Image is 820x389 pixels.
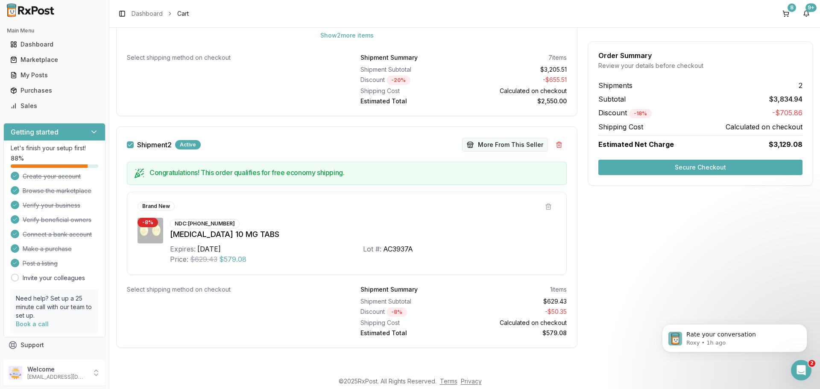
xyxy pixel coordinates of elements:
div: Review your details before checkout [598,61,802,70]
div: AC3937A [383,244,413,254]
span: Make a purchase [23,245,72,253]
div: Price: [170,254,188,264]
div: Shipment Summary [360,285,418,294]
span: -$705.86 [772,108,802,118]
div: Shipment Subtotal [360,297,460,306]
a: Dashboard [7,37,102,52]
span: $579.08 [219,254,246,264]
div: 1 items [550,285,567,294]
span: Shipments [598,80,633,91]
div: $629.43 [467,297,567,306]
div: Marketplace [10,56,99,64]
div: 8 [788,3,796,12]
span: $3,834.94 [769,94,802,104]
h3: Getting started [11,127,59,137]
a: Dashboard [132,9,163,18]
button: More From This Seller [462,138,548,152]
div: Sales [10,102,99,110]
div: - 20 % [387,76,410,85]
img: User avatar [9,366,22,380]
button: Purchases [3,84,105,97]
div: Order Summary [598,52,802,59]
span: Shipping Cost [598,122,643,132]
span: Create your account [23,172,81,181]
button: 8 [779,7,793,20]
div: Dashboard [10,40,99,49]
div: My Posts [10,71,99,79]
span: Verify your business [23,201,80,210]
button: Sales [3,99,105,113]
p: Need help? Set up a 25 minute call with our team to set up. [16,294,93,320]
img: Jardiance 10 MG TABS [138,218,163,243]
span: Post a listing [23,259,58,268]
div: - $50.35 [467,307,567,317]
button: 9+ [799,7,813,20]
button: Feedback [3,353,105,368]
button: Show2more items [313,28,381,43]
div: Discount [360,76,460,85]
button: Secure Checkout [598,160,802,175]
div: Select shipping method on checkout [127,53,333,62]
div: Discount [360,307,460,317]
h2: Main Menu [7,27,102,34]
span: Calculated on checkout [726,122,802,132]
span: Discount [598,108,652,117]
a: Marketplace [7,52,102,67]
span: Cart [177,9,189,18]
img: RxPost Logo [3,3,58,17]
iframe: Intercom live chat [791,360,811,380]
div: Expires: [170,244,196,254]
span: Subtotal [598,94,626,104]
span: Feedback [20,356,50,365]
p: Welcome [27,365,87,374]
iframe: Intercom notifications message [649,306,820,366]
div: - 18 % [629,109,652,118]
span: Browse the marketplace [23,187,91,195]
a: Sales [7,98,102,114]
div: $2,550.00 [467,97,567,105]
button: Support [3,337,105,353]
p: [EMAIL_ADDRESS][DOMAIN_NAME] [27,374,87,380]
div: - $655.51 [467,76,567,85]
div: Shipment Subtotal [360,65,460,74]
div: NDC: [PHONE_NUMBER] [170,219,240,228]
span: Estimated Net Charge [598,140,674,149]
div: Shipping Cost [360,319,460,327]
span: 88 % [11,154,24,163]
div: Brand New [138,202,175,211]
button: Dashboard [3,38,105,51]
h5: Congratulations! This order qualifies for free economy shipping. [149,169,559,176]
label: Shipment 2 [137,141,172,148]
a: Purchases [7,83,102,98]
p: Let's finish your setup first! [11,144,98,152]
div: Shipment Summary [360,53,418,62]
div: 9+ [805,3,817,12]
nav: breadcrumb [132,9,189,18]
button: My Posts [3,68,105,82]
div: 7 items [548,53,567,62]
span: $3,129.08 [769,139,802,149]
div: - 8 % [138,218,158,227]
div: Estimated Total [360,97,460,105]
div: Select shipping method on checkout [127,285,333,294]
span: Verify beneficial owners [23,216,91,224]
span: 2 [808,360,815,367]
a: Book a call [16,320,49,328]
a: Privacy [461,377,482,385]
div: $579.08 [467,329,567,337]
div: Shipping Cost [360,87,460,95]
button: Marketplace [3,53,105,67]
div: Calculated on checkout [467,319,567,327]
div: Estimated Total [360,329,460,337]
div: Purchases [10,86,99,95]
div: $3,205.51 [467,65,567,74]
a: Invite your colleagues [23,274,85,282]
div: Calculated on checkout [467,87,567,95]
a: Terms [440,377,457,385]
div: - 8 % [387,307,407,317]
span: $629.43 [190,254,217,264]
